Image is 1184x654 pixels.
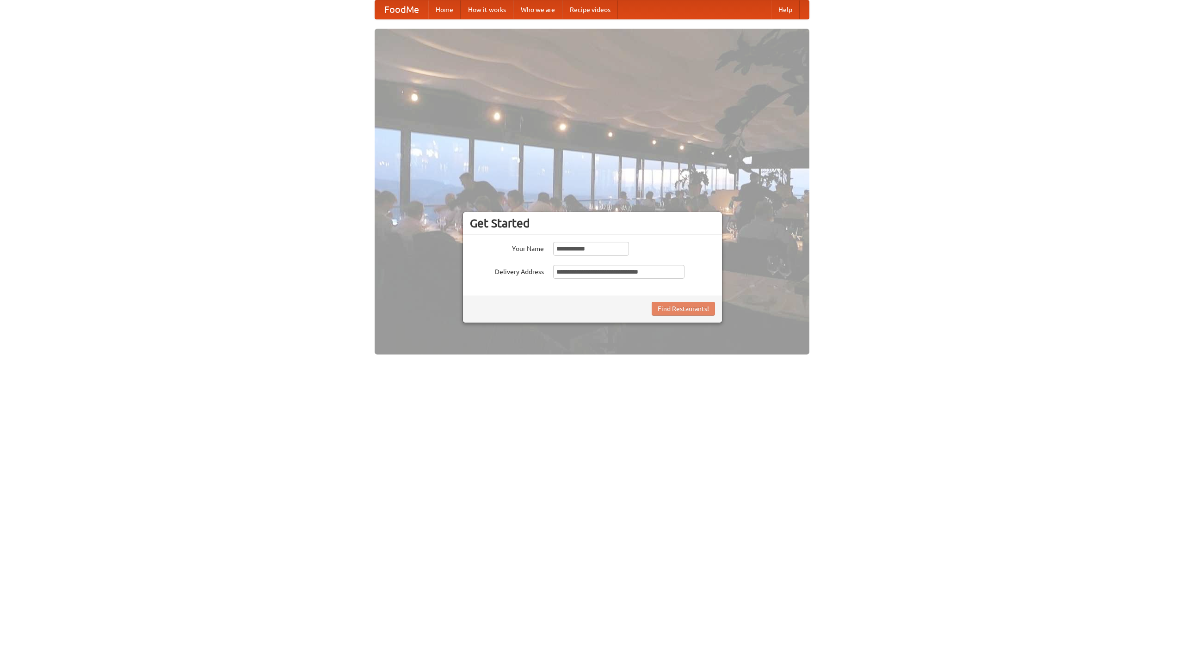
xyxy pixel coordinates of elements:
label: Your Name [470,242,544,253]
a: Recipe videos [562,0,618,19]
a: Who we are [513,0,562,19]
label: Delivery Address [470,265,544,276]
a: How it works [461,0,513,19]
a: FoodMe [375,0,428,19]
button: Find Restaurants! [652,302,715,316]
h3: Get Started [470,216,715,230]
a: Home [428,0,461,19]
a: Help [771,0,800,19]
